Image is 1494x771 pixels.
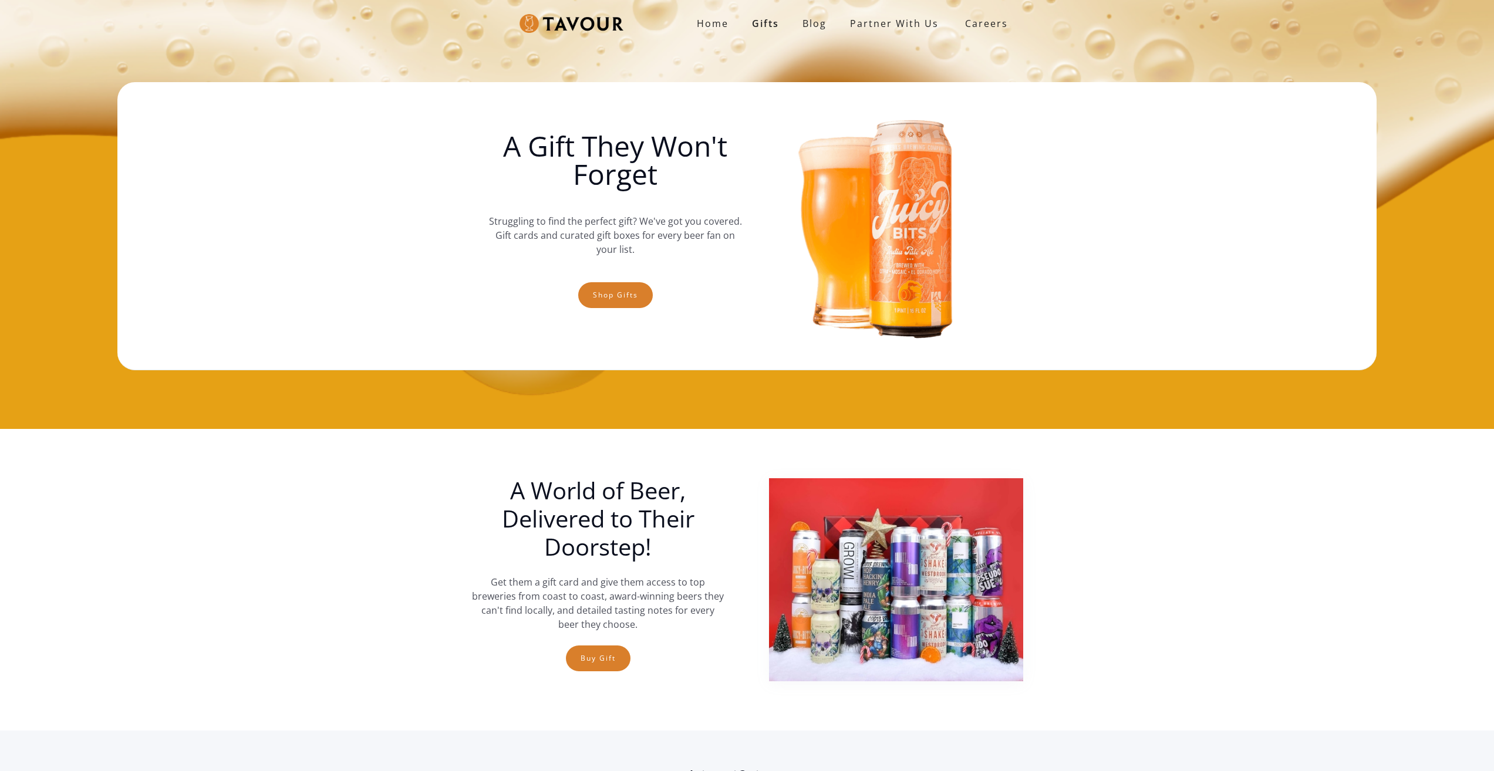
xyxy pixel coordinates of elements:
h1: A Gift They Won't Forget [488,132,742,188]
strong: Home [697,17,729,30]
a: Home [685,12,740,35]
p: Struggling to find the perfect gift? We've got you covered. Gift cards and curated gift boxes for... [488,202,742,268]
strong: Careers [965,12,1008,35]
h1: A World of Beer, Delivered to Their Doorstep! [471,476,725,561]
a: Careers [950,7,1017,40]
a: Blog [791,12,838,35]
a: Gifts [740,12,791,35]
p: Get them a gift card and give them access to top breweries from coast to coast, award-winning bee... [471,575,725,631]
a: partner with us [838,12,950,35]
a: Shop gifts [578,282,653,308]
a: Buy Gift [566,645,630,671]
